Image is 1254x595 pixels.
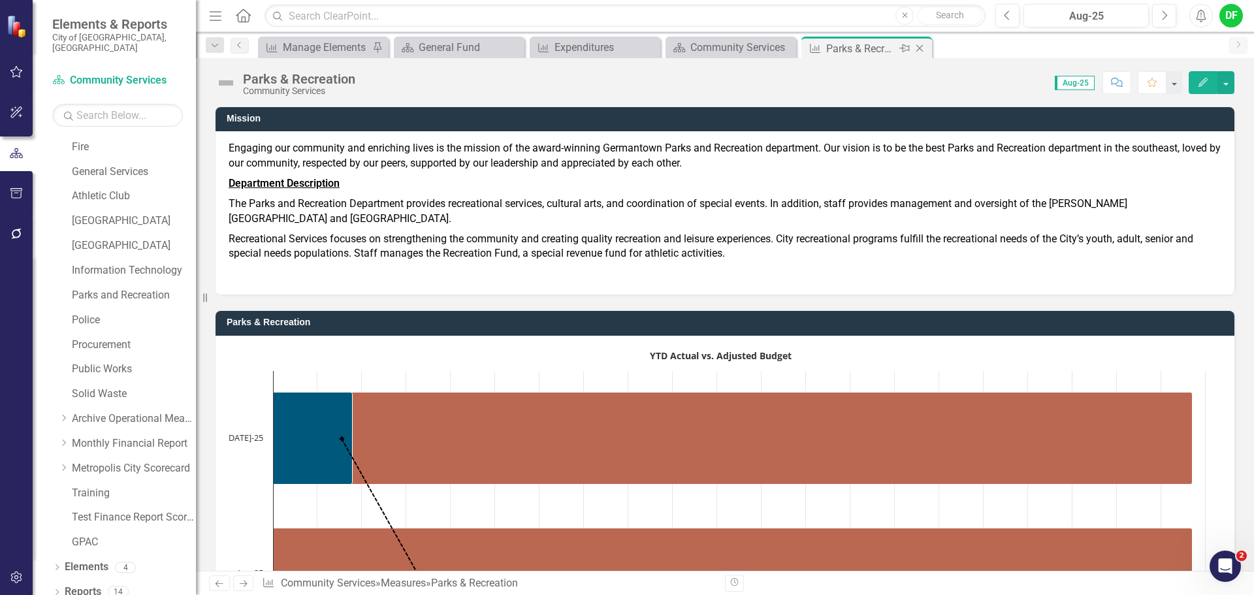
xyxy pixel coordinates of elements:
[72,165,196,180] a: General Services
[431,577,518,589] div: Parks & Recreation
[115,562,136,573] div: 4
[72,313,196,328] a: Police
[261,39,369,56] a: Manage Elements
[917,7,982,25] button: Search
[65,560,108,575] a: Elements
[52,104,183,127] input: Search Below...
[1210,551,1241,582] iframe: Intercom live chat
[281,577,376,589] a: Community Services
[226,432,263,443] text: [DATE]-25
[229,197,1127,225] span: The Parks and Recreation Department provides recreational services, cultural arts, and coordinati...
[397,39,521,56] a: General Fund
[283,39,369,56] div: Manage Elements
[216,72,236,93] img: Not Defined
[72,436,196,451] a: Monthly Financial Report
[72,238,196,253] a: [GEOGRAPHIC_DATA]
[227,317,1228,327] h3: Parks & Recreation
[72,189,196,204] a: Athletic Club
[936,10,964,20] span: Search
[243,86,355,96] div: Community Services
[826,40,896,57] div: Parks & Recreation
[72,387,196,402] a: Solid Waste
[229,177,340,189] strong: Department Description
[72,362,196,377] a: Public Works
[1055,76,1095,90] span: Aug-25
[72,288,196,303] a: Parks and Recreation
[72,214,196,229] a: [GEOGRAPHIC_DATA]
[265,5,986,27] input: Search ClearPoint...
[1219,4,1243,27] button: DF
[555,39,657,56] div: Expenditures
[650,349,792,362] text: YTD Actual vs. Adjusted Budget
[72,338,196,353] a: Procurement
[533,39,657,56] a: Expenditures
[229,142,1221,169] span: Engaging our community and enriching lives is the mission of the award-winning Germantown Parks a...
[669,39,793,56] a: Community Services
[1023,4,1149,27] button: Aug-25
[1236,551,1247,561] span: 2
[243,72,355,86] div: Parks & Recreation
[340,436,345,441] path: Jul-25, 386,620. Previous YTD Actual.
[262,576,715,591] div: » »
[72,461,196,476] a: Metropolis City Scorecard
[72,510,196,525] a: Test Finance Report Scorecard
[72,535,196,550] a: GPAC
[690,39,793,56] div: Community Services
[274,392,353,484] path: Jul-25, 445,240. YTD Actual.
[72,411,196,426] a: Archive Operational Measures
[1028,8,1144,24] div: Aug-25
[52,73,183,88] a: Community Services
[229,233,1193,260] span: Recreational Services focuses on strengthening the community and creating quality recreation and ...
[72,486,196,501] a: Training
[381,577,426,589] a: Measures
[52,32,183,54] small: City of [GEOGRAPHIC_DATA], [GEOGRAPHIC_DATA]
[274,392,1193,484] path: Jul-25, 5,178,830. Adjusted Budget.
[236,567,263,579] text: Aug-25
[52,16,183,32] span: Elements & Reports
[72,263,196,278] a: Information Technology
[227,114,1228,123] h3: Mission
[7,14,29,37] img: ClearPoint Strategy
[72,140,196,155] a: Fire
[419,39,521,56] div: General Fund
